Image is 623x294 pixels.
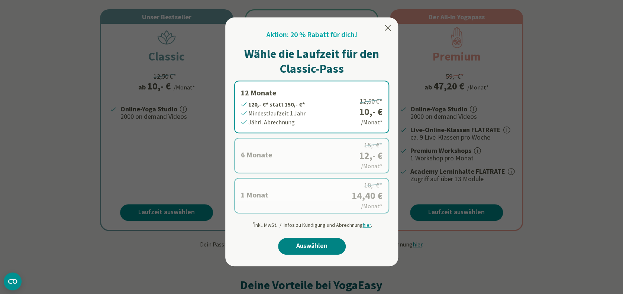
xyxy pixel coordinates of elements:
[278,238,346,255] a: Auswählen
[4,272,22,290] button: CMP-Widget öffnen
[234,46,389,76] h1: Wähle die Laufzeit für den Classic-Pass
[267,29,357,40] h2: Aktion: 20 % Rabatt für dich!
[252,218,372,229] div: Inkl. MwSt. / Infos zu Kündigung und Abrechnung .
[363,222,371,228] span: hier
